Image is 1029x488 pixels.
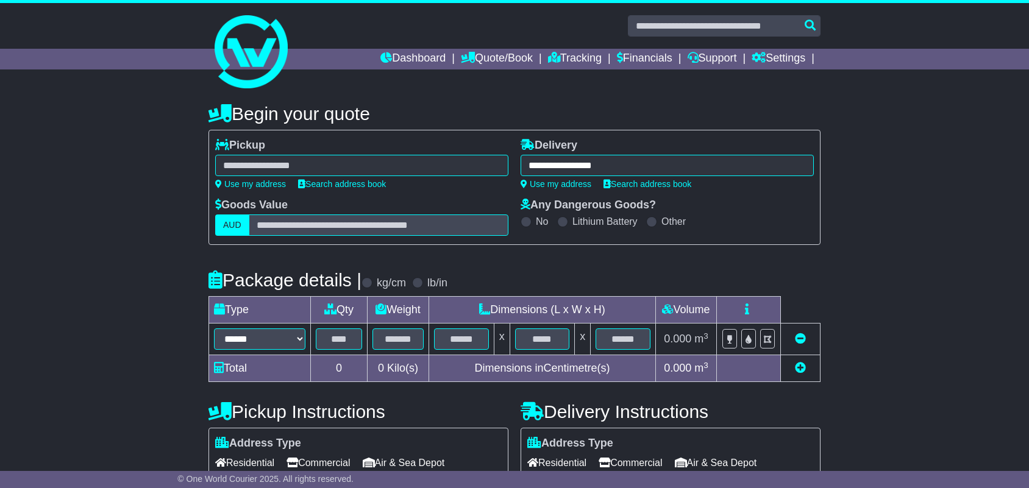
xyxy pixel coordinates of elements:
td: Weight [368,297,429,324]
td: Volume [655,297,716,324]
label: Pickup [215,139,265,152]
a: Search address book [604,179,691,189]
td: Dimensions (L x W x H) [429,297,655,324]
a: Remove this item [795,333,806,345]
h4: Package details | [208,270,361,290]
span: m [694,362,708,374]
td: Total [209,355,311,382]
td: 0 [311,355,368,382]
td: Kilo(s) [368,355,429,382]
label: Address Type [215,437,301,450]
span: 0.000 [664,333,691,345]
span: Commercial [287,453,350,472]
a: Tracking [548,49,602,69]
label: Other [661,216,686,227]
h4: Pickup Instructions [208,401,508,422]
a: Use my address [215,179,286,189]
h4: Begin your quote [208,104,821,124]
span: 0 [378,362,384,374]
span: Residential [527,453,586,472]
label: No [536,216,548,227]
a: Use my address [521,179,591,189]
td: x [494,324,510,355]
a: Support [688,49,737,69]
td: Dimensions in Centimetre(s) [429,355,655,382]
a: Dashboard [380,49,446,69]
td: Type [209,297,311,324]
sup: 3 [703,361,708,370]
label: AUD [215,214,249,236]
span: 0.000 [664,362,691,374]
label: lb/in [427,277,447,290]
a: Search address book [298,179,386,189]
label: Lithium Battery [572,216,638,227]
span: Air & Sea Depot [675,453,757,472]
h4: Delivery Instructions [521,401,821,422]
label: Delivery [521,139,577,152]
td: Qty [311,297,368,324]
span: © One World Courier 2025. All rights reserved. [177,474,354,484]
a: Add new item [795,362,806,374]
span: Commercial [599,453,662,472]
label: Any Dangerous Goods? [521,199,656,212]
span: Residential [215,453,274,472]
span: m [694,333,708,345]
span: Air & Sea Depot [363,453,445,472]
a: Quote/Book [461,49,533,69]
label: Address Type [527,437,613,450]
a: Financials [617,49,672,69]
sup: 3 [703,331,708,341]
td: x [575,324,591,355]
label: Goods Value [215,199,288,212]
label: kg/cm [377,277,406,290]
a: Settings [752,49,805,69]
